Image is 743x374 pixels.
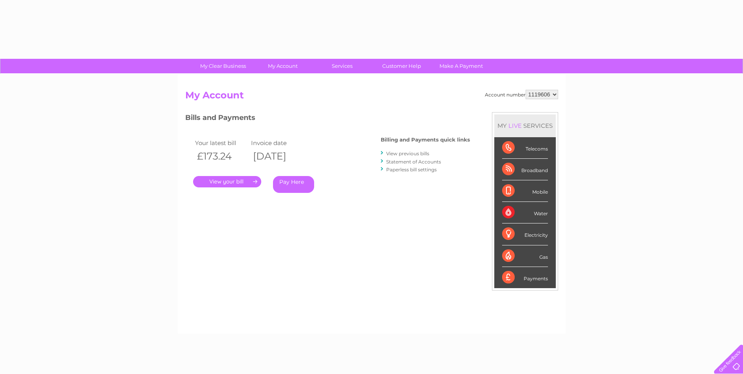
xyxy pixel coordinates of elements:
[381,137,470,143] h4: Billing and Payments quick links
[185,90,558,105] h2: My Account
[191,59,255,73] a: My Clear Business
[494,114,556,137] div: MY SERVICES
[502,267,548,288] div: Payments
[502,159,548,180] div: Broadband
[429,59,494,73] a: Make A Payment
[185,112,470,126] h3: Bills and Payments
[502,245,548,267] div: Gas
[485,90,558,99] div: Account number
[386,167,437,172] a: Paperless bill settings
[193,148,249,164] th: £173.24
[502,180,548,202] div: Mobile
[249,138,306,148] td: Invoice date
[369,59,434,73] a: Customer Help
[310,59,374,73] a: Services
[386,159,441,165] a: Statement of Accounts
[502,202,548,223] div: Water
[386,151,429,156] a: View previous bills
[507,122,523,129] div: LIVE
[250,59,315,73] a: My Account
[193,138,249,148] td: Your latest bill
[249,148,306,164] th: [DATE]
[502,137,548,159] div: Telecoms
[273,176,314,193] a: Pay Here
[193,176,261,187] a: .
[502,223,548,245] div: Electricity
